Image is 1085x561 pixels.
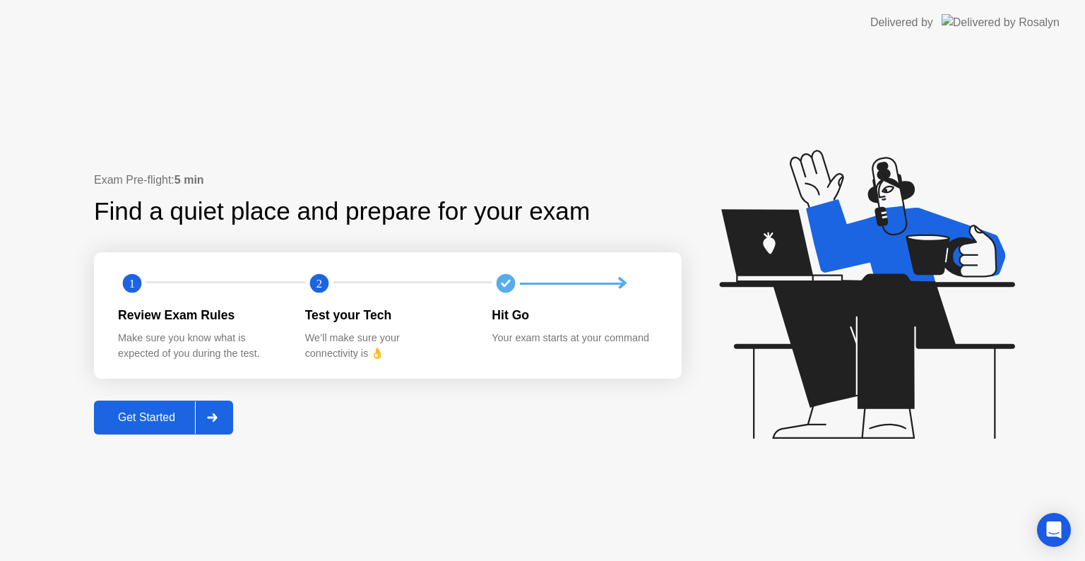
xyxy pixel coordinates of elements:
[129,277,135,290] text: 1
[305,331,470,361] div: We’ll make sure your connectivity is 👌
[492,306,656,324] div: Hit Go
[305,306,470,324] div: Test your Tech
[94,193,592,230] div: Find a quiet place and prepare for your exam
[94,172,682,189] div: Exam Pre-flight:
[118,331,283,361] div: Make sure you know what is expected of you during the test.
[94,401,233,435] button: Get Started
[1037,513,1071,547] div: Open Intercom Messenger
[174,174,204,186] b: 5 min
[98,411,195,424] div: Get Started
[942,14,1060,30] img: Delivered by Rosalyn
[492,331,656,346] div: Your exam starts at your command
[118,306,283,324] div: Review Exam Rules
[316,277,322,290] text: 2
[870,14,933,31] div: Delivered by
